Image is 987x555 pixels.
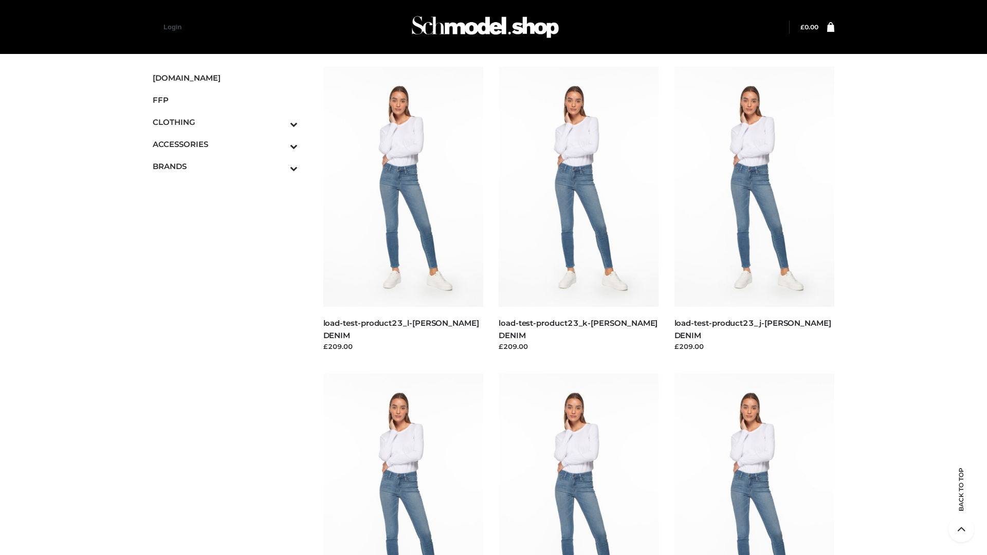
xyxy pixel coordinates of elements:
[153,133,298,155] a: ACCESSORIESToggle Submenu
[499,341,659,351] div: £209.00
[323,318,479,340] a: load-test-product23_l-[PERSON_NAME] DENIM
[323,341,484,351] div: £209.00
[153,72,298,84] span: [DOMAIN_NAME]
[499,318,657,340] a: load-test-product23_k-[PERSON_NAME] DENIM
[153,89,298,111] a: FFP
[948,486,974,511] span: Back to top
[800,23,805,31] span: £
[153,160,298,172] span: BRANDS
[262,155,298,177] button: Toggle Submenu
[163,23,181,31] a: Login
[153,138,298,150] span: ACCESSORIES
[800,23,818,31] bdi: 0.00
[262,111,298,133] button: Toggle Submenu
[153,94,298,106] span: FFP
[674,341,835,351] div: £209.00
[153,155,298,177] a: BRANDSToggle Submenu
[153,116,298,128] span: CLOTHING
[153,67,298,89] a: [DOMAIN_NAME]
[262,133,298,155] button: Toggle Submenu
[674,318,831,340] a: load-test-product23_j-[PERSON_NAME] DENIM
[408,7,562,47] img: Schmodel Admin 964
[800,23,818,31] a: £0.00
[153,111,298,133] a: CLOTHINGToggle Submenu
